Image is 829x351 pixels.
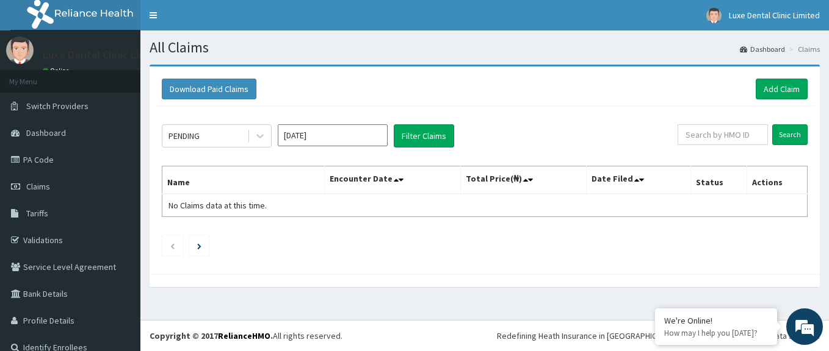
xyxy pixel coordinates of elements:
[162,79,256,99] button: Download Paid Claims
[170,240,175,251] a: Previous page
[678,124,768,145] input: Search by HMO ID
[43,66,72,75] a: Online
[168,200,267,211] span: No Claims data at this time.
[587,166,691,194] th: Date Filed
[150,330,273,341] strong: Copyright © 2017 .
[197,240,201,251] a: Next page
[150,40,820,55] h1: All Claims
[729,10,820,21] span: Luxe Dental Clinic Limited
[218,330,270,341] a: RelianceHMO
[756,79,808,99] a: Add Claim
[26,127,66,138] span: Dashboard
[168,130,200,142] div: PENDING
[706,8,722,23] img: User Image
[460,166,586,194] th: Total Price(₦)
[786,44,820,54] li: Claims
[26,181,50,192] span: Claims
[747,166,807,194] th: Actions
[690,166,747,194] th: Status
[664,328,768,338] p: How may I help you today?
[43,49,167,60] p: Luxe Dental Clinic Limited
[6,37,34,64] img: User Image
[497,330,820,342] div: Redefining Heath Insurance in [GEOGRAPHIC_DATA] using Telemedicine and Data Science!
[394,124,454,147] button: Filter Claims
[140,320,829,351] footer: All rights reserved.
[664,315,768,326] div: We're Online!
[325,166,461,194] th: Encounter Date
[740,44,785,54] a: Dashboard
[278,124,388,146] input: Select Month and Year
[772,124,808,145] input: Search
[26,101,89,112] span: Switch Providers
[162,166,325,194] th: Name
[26,208,48,219] span: Tariffs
